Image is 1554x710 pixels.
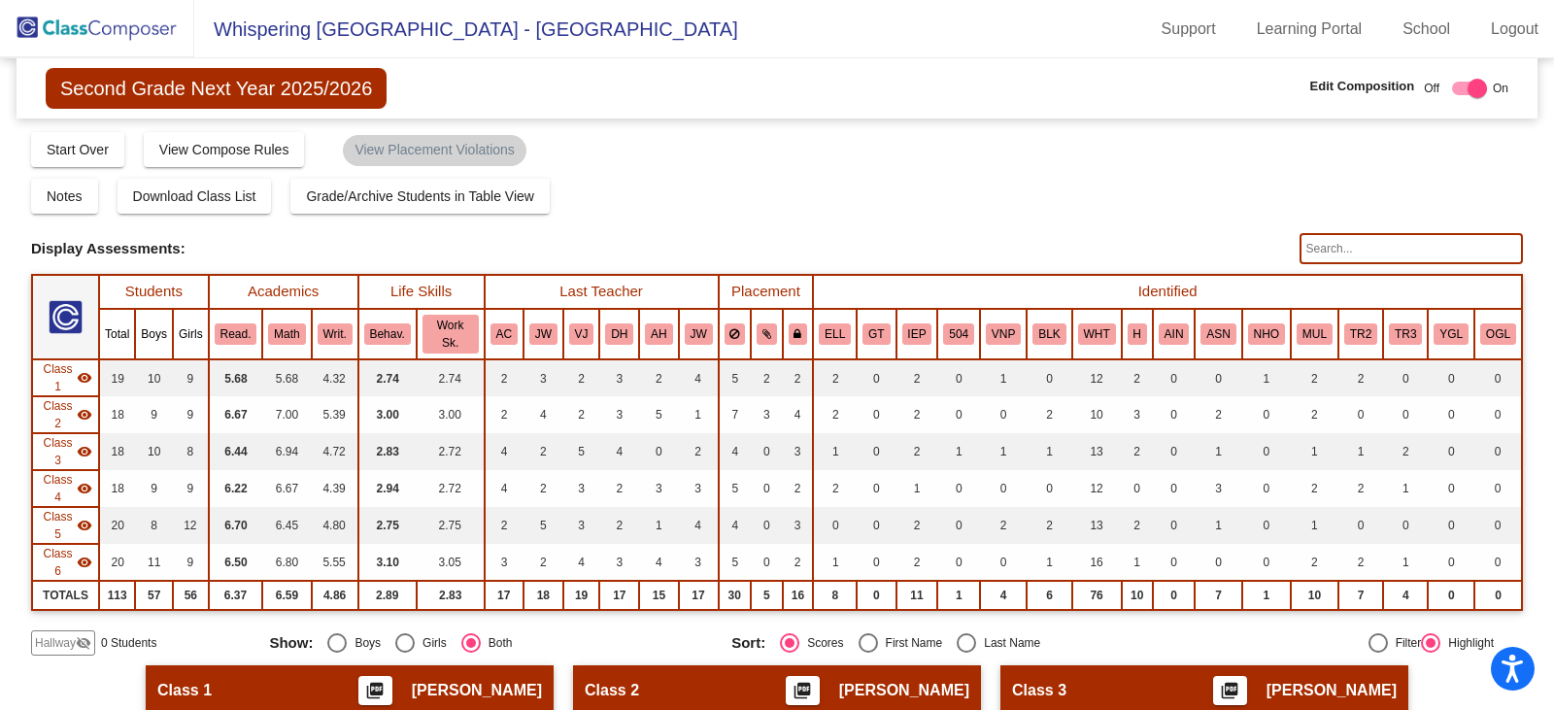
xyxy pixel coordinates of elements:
[417,433,485,470] td: 2.72
[358,470,417,507] td: 2.94
[639,396,678,433] td: 5
[209,544,263,581] td: 6.50
[1213,676,1247,705] button: Print Students Details
[937,359,980,396] td: 0
[783,359,814,396] td: 2
[485,433,524,470] td: 4
[599,470,639,507] td: 2
[262,433,311,470] td: 6.94
[783,309,814,359] th: Keep with teacher
[1428,470,1474,507] td: 0
[1072,507,1122,544] td: 13
[719,470,752,507] td: 5
[599,433,639,470] td: 4
[524,470,563,507] td: 2
[209,359,263,396] td: 5.68
[1072,544,1122,581] td: 16
[524,507,563,544] td: 5
[358,544,417,581] td: 3.10
[1383,433,1428,470] td: 2
[896,309,938,359] th: Individualized Education Plan
[524,396,563,433] td: 4
[209,275,358,309] th: Academics
[857,433,895,470] td: 0
[685,323,713,345] button: JW
[1297,323,1333,345] button: MUL
[32,507,99,544] td: Alicia Jonson Graham - No Class Name
[1027,433,1071,470] td: 1
[896,359,938,396] td: 2
[980,433,1027,470] td: 1
[1146,14,1232,45] a: Support
[1122,544,1153,581] td: 1
[1291,470,1338,507] td: 2
[1195,396,1241,433] td: 2
[943,323,974,345] button: 504
[32,433,99,470] td: Heather Bridgeman - No Class Name
[980,396,1027,433] td: 0
[980,309,1027,359] th: Very Needy Parent
[77,481,92,496] mat-icon: visibility
[1493,80,1508,97] span: On
[135,359,173,396] td: 10
[813,309,857,359] th: English Language Learner
[1300,233,1523,264] input: Search...
[1218,681,1241,708] mat-icon: picture_as_pdf
[639,507,678,544] td: 1
[783,544,814,581] td: 2
[1291,359,1338,396] td: 2
[937,544,980,581] td: 0
[529,323,557,345] button: JW
[980,359,1027,396] td: 1
[417,396,485,433] td: 3.00
[312,359,358,396] td: 4.32
[791,681,814,708] mat-icon: picture_as_pdf
[605,323,633,345] button: DH
[1153,507,1196,544] td: 0
[1338,507,1383,544] td: 0
[99,433,135,470] td: 18
[639,470,678,507] td: 3
[751,396,783,433] td: 3
[31,179,98,214] button: Notes
[1387,14,1466,45] a: School
[679,396,719,433] td: 1
[857,507,895,544] td: 0
[1338,433,1383,470] td: 1
[783,470,814,507] td: 2
[485,396,524,433] td: 2
[679,309,719,359] th: Jessica Wunder
[1428,433,1474,470] td: 0
[599,309,639,359] th: Deborah Hartman
[364,323,411,345] button: Behav.
[599,544,639,581] td: 3
[77,407,92,423] mat-icon: visibility
[679,470,719,507] td: 3
[31,132,124,167] button: Start Over
[813,544,857,581] td: 1
[524,544,563,581] td: 2
[1474,396,1522,433] td: 0
[1072,359,1122,396] td: 12
[1338,359,1383,396] td: 2
[1248,323,1285,345] button: NHO
[99,507,135,544] td: 20
[118,179,272,214] button: Download Class List
[639,544,678,581] td: 4
[32,396,99,433] td: Jennifer Blasko - No Class Name
[1153,470,1196,507] td: 0
[1434,323,1469,345] button: YGL
[679,433,719,470] td: 2
[1474,507,1522,544] td: 0
[937,396,980,433] td: 0
[1027,396,1071,433] td: 2
[39,508,77,543] span: Class 5
[902,323,932,345] button: IEP
[1242,507,1291,544] td: 0
[485,507,524,544] td: 2
[857,396,895,433] td: 0
[1310,77,1415,96] span: Edit Composition
[422,315,479,354] button: Work Sk.
[857,544,895,581] td: 0
[99,544,135,581] td: 20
